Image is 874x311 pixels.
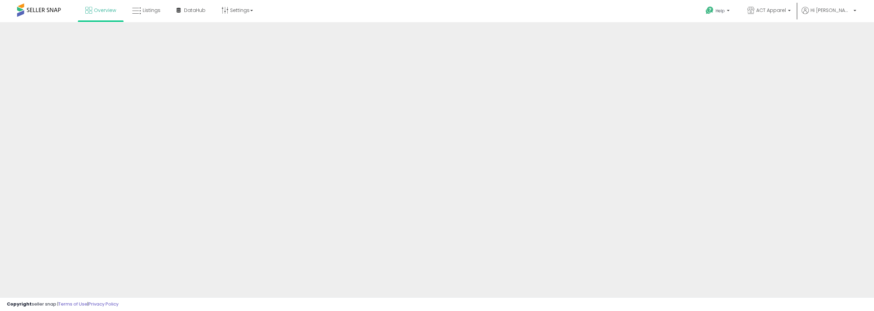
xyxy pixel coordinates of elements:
[58,301,87,307] a: Terms of Use
[716,8,725,14] span: Help
[143,7,160,14] span: Listings
[7,301,118,308] div: seller snap | |
[756,7,786,14] span: ACT Apparel
[802,7,856,22] a: Hi [PERSON_NAME]
[94,7,116,14] span: Overview
[88,301,118,307] a: Privacy Policy
[184,7,206,14] span: DataHub
[810,7,851,14] span: Hi [PERSON_NAME]
[700,1,736,22] a: Help
[7,301,32,307] strong: Copyright
[705,6,714,15] i: Get Help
